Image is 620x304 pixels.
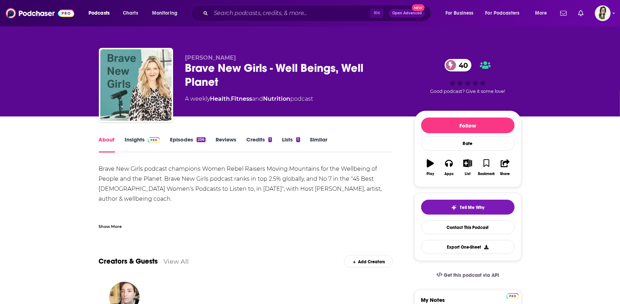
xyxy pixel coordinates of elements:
[421,220,515,234] a: Contact This Podcast
[465,172,471,176] div: List
[147,8,187,19] button: open menu
[595,5,611,21] img: User Profile
[185,95,313,103] div: A weekly podcast
[595,5,611,21] span: Logged in as poppyhat
[558,7,570,19] a: Show notifications dropdown
[421,136,515,151] div: Rate
[252,95,263,102] span: and
[431,266,505,284] a: Get this podcast via API
[500,172,510,176] div: Share
[84,8,119,19] button: open menu
[99,136,115,153] a: About
[458,155,477,180] button: List
[575,7,586,19] a: Show notifications dropdown
[185,54,236,61] span: [PERSON_NAME]
[460,205,484,210] span: Tell Me Why
[152,8,177,18] span: Monitoring
[430,89,505,94] span: Good podcast? Give it some love!
[310,136,328,153] a: Similar
[595,5,611,21] button: Show profile menu
[246,136,272,153] a: Credits1
[6,6,74,20] img: Podchaser - Follow, Share and Rate Podcasts
[268,137,272,142] div: 1
[100,49,172,121] img: Brave New Girls - Well Beings, Well Planet
[414,54,521,99] div: 40Good podcast? Give it some love!
[123,8,138,18] span: Charts
[125,136,160,153] a: InsightsPodchaser Pro
[444,272,499,278] span: Get this podcast via API
[118,8,142,19] a: Charts
[477,155,496,180] button: Bookmark
[412,4,425,11] span: New
[197,137,205,142] div: 256
[440,155,458,180] button: Apps
[506,293,519,299] img: Podchaser Pro
[170,136,205,153] a: Episodes256
[444,172,454,176] div: Apps
[231,95,252,102] a: Fitness
[421,240,515,254] button: Export One-Sheet
[421,118,515,133] button: Follow
[452,59,472,71] span: 40
[440,8,483,19] button: open menu
[263,95,291,102] a: Nutrition
[535,8,547,18] span: More
[210,95,230,102] a: Health
[216,136,236,153] a: Reviews
[230,95,231,102] span: ,
[445,59,472,71] a: 40
[451,205,457,210] img: tell me why sparkle
[530,8,556,19] button: open menu
[506,292,519,299] a: Pro website
[421,155,440,180] button: Play
[421,200,515,215] button: tell me why sparkleTell Me Why
[389,9,425,18] button: Open AdvancedNew
[427,172,434,176] div: Play
[481,8,530,19] button: open menu
[478,172,495,176] div: Bookmark
[198,5,438,21] div: Search podcasts, credits, & more...
[296,137,300,142] div: 1
[392,11,422,15] span: Open Advanced
[282,136,300,153] a: Lists1
[211,8,370,19] input: Search podcasts, credits, & more...
[148,137,160,143] img: Podchaser Pro
[445,8,474,18] span: For Business
[344,255,393,268] div: Add Creators
[89,8,110,18] span: Podcasts
[164,258,189,265] a: View All
[485,8,520,18] span: For Podcasters
[496,155,514,180] button: Share
[370,9,383,18] span: ⌘ K
[99,257,158,266] a: Creators & Guests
